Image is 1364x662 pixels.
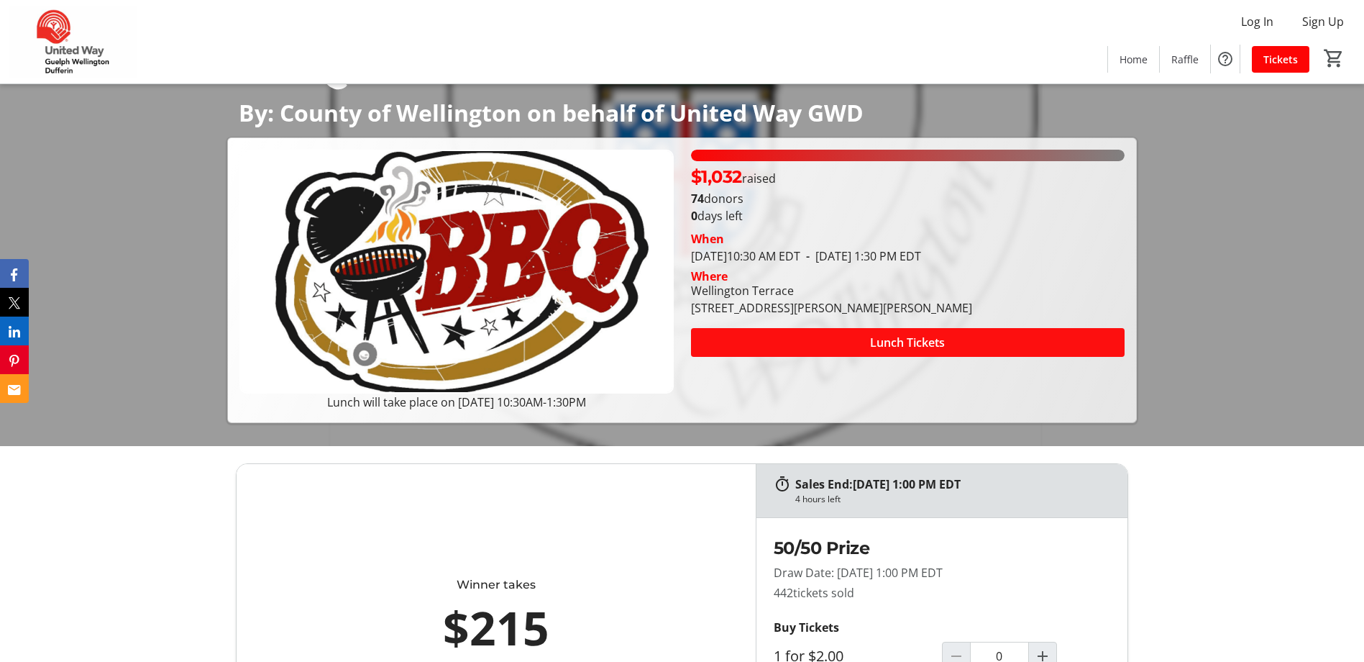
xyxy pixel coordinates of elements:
a: Tickets [1252,46,1309,73]
div: Winner takes [300,576,692,594]
p: Lunch will take place on [DATE] 10:30AM-1:30PM [239,394,673,411]
span: [DATE] 1:00 PM EDT [853,476,961,492]
img: United Way Guelph Wellington Dufferin's Logo [9,6,137,78]
p: days left [691,207,1125,225]
a: Raffle [1160,46,1210,73]
span: $1,032 [691,166,742,187]
img: Campaign CTA Media Photo [239,150,673,394]
p: By: County of Wellington on behalf of United Way GWD [239,100,1125,125]
button: Lunch Tickets [691,328,1125,357]
span: [DATE] 10:30 AM EDT [691,248,800,264]
p: Draw Date: [DATE] 1:00 PM EDT [774,564,1110,581]
span: Lunch Tickets [870,334,945,351]
div: [STREET_ADDRESS][PERSON_NAME][PERSON_NAME] [691,299,972,317]
div: When [691,230,724,248]
span: Sales End: [795,476,853,492]
div: Where [691,271,728,282]
button: Cart [1321,45,1347,71]
span: 0 [691,208,697,224]
button: Sign Up [1291,10,1355,33]
button: Log In [1230,10,1285,33]
strong: Buy Tickets [774,620,839,635]
p: 442 tickets sold [774,584,1110,602]
span: [DATE] 1:30 PM EDT [800,248,921,264]
b: 74 [691,191,704,207]
div: 4 hours left [795,493,841,506]
div: 100% of fundraising goal reached [691,150,1125,161]
span: Tickets [1263,52,1298,67]
span: Home [1120,52,1148,67]
button: Help [1211,45,1240,73]
p: donors [691,190,1125,207]
a: Home [1108,46,1159,73]
p: raised [691,164,776,190]
h2: 50/50 Prize [774,535,1110,561]
span: Raffle [1171,52,1199,67]
span: - [800,248,815,264]
span: Log In [1241,13,1273,30]
span: Sign Up [1302,13,1344,30]
div: Wellington Terrace [691,282,972,299]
